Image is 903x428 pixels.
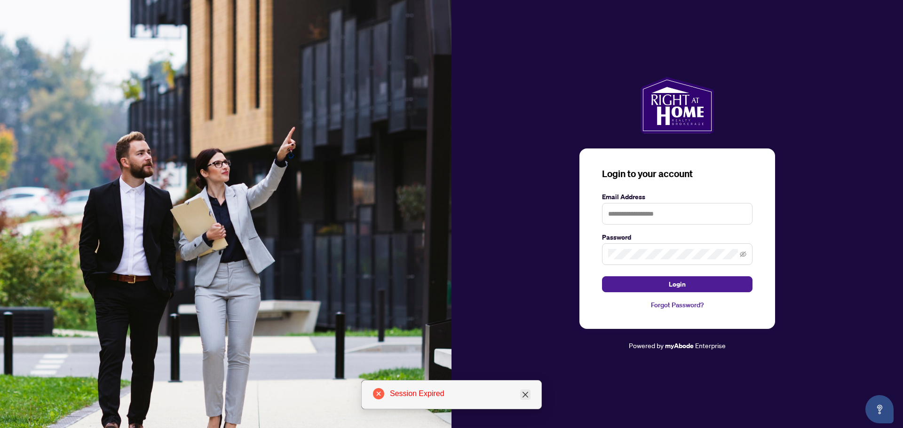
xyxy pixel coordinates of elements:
[669,277,686,292] span: Login
[390,388,530,399] div: Session Expired
[373,388,384,399] span: close-circle
[602,276,752,292] button: Login
[602,300,752,310] a: Forgot Password?
[695,341,726,350] span: Enterprise
[740,251,746,257] span: eye-invisible
[602,167,752,180] h3: Login to your account
[602,192,752,202] label: Email Address
[865,395,894,423] button: Open asap
[522,391,529,398] span: close
[629,341,664,350] span: Powered by
[602,232,752,242] label: Password
[520,389,531,400] a: Close
[665,341,694,351] a: myAbode
[641,77,713,133] img: ma-logo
